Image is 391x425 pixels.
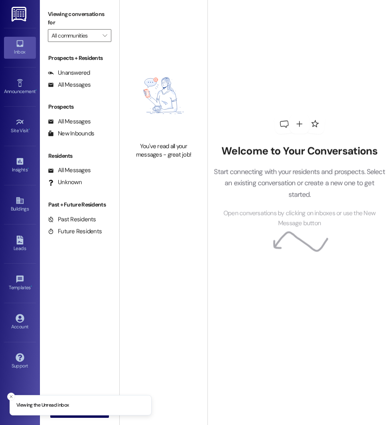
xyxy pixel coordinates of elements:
span: • [31,284,32,289]
div: New Inbounds [48,129,94,138]
div: Future Residents [48,227,102,236]
a: Site Visit • [4,115,36,137]
div: Unknown [48,178,82,187]
div: Unanswered [48,69,90,77]
p: Start connecting with your residents and prospects. Select an existing conversation or create a n... [213,166,385,200]
i:  [103,32,107,39]
a: Buildings [4,194,36,215]
div: Prospects + Residents [40,54,119,62]
h2: Welcome to Your Conversations [213,145,385,158]
div: Past Residents [48,215,96,224]
a: Account [4,312,36,333]
img: ResiDesk Logo [12,7,28,22]
label: Viewing conversations for [48,8,111,29]
span: • [28,166,29,171]
input: All communities [51,29,99,42]
span: • [36,87,37,93]
div: All Messages [48,81,91,89]
img: empty-state [128,53,199,138]
button: Close toast [7,393,15,401]
div: All Messages [48,117,91,126]
div: Residents [40,152,119,160]
a: Inbox [4,37,36,58]
div: All Messages [48,166,91,175]
a: Support [4,351,36,372]
a: Templates • [4,272,36,294]
a: Insights • [4,155,36,176]
div: Prospects [40,103,119,111]
span: Open conversations by clicking on inboxes or use the New Message button [213,209,385,228]
a: Leads [4,233,36,255]
div: You've read all your messages - great job! [128,142,199,159]
div: Past + Future Residents [40,201,119,209]
span: • [29,127,30,132]
p: Viewing the Unread inbox [16,402,69,409]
